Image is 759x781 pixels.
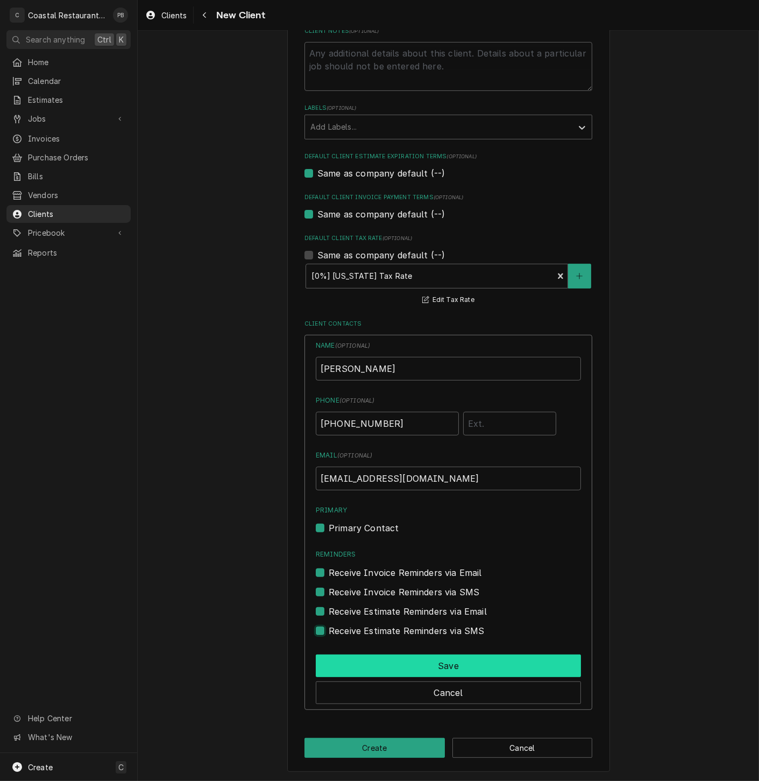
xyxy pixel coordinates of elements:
[316,412,459,435] input: Number
[26,34,85,45] span: Search anything
[6,728,131,746] a: Go to What's New
[316,396,581,435] div: Phone
[28,189,125,201] span: Vendors
[141,6,191,24] a: Clients
[463,412,556,435] input: Ext.
[316,681,581,704] button: Cancel
[6,186,131,204] a: Vendors
[161,10,187,21] span: Clients
[337,452,373,459] span: ( optional )
[434,194,464,200] span: (optional)
[304,193,592,202] label: Default Client Invoice Payment Terms
[28,247,125,258] span: Reports
[304,104,592,139] div: Labels
[113,8,128,23] div: Phill Blush's Avatar
[213,8,265,23] span: New Client
[304,104,592,112] label: Labels
[6,205,131,223] a: Clients
[196,6,213,24] button: Navigate back
[329,566,482,579] label: Receive Invoice Reminders via Email
[28,133,125,144] span: Invoices
[317,249,445,262] label: Same as company default (--)
[28,731,124,743] span: What's New
[316,550,581,559] label: Reminders
[421,293,476,307] button: Edit Tax Rate
[28,713,124,724] span: Help Center
[304,320,592,328] label: Client Contacts
[28,152,125,163] span: Purchase Orders
[304,234,592,243] label: Default Client Tax Rate
[339,397,375,404] span: ( optional )
[28,208,125,220] span: Clients
[329,522,399,534] label: Primary Contact
[304,27,592,90] div: Client Notes
[6,110,131,128] a: Go to Jobs
[576,272,583,280] svg: Create New Tax
[113,8,128,23] div: PB
[304,152,592,161] label: Default Client Estimate Expiration Terms
[28,57,125,68] span: Home
[304,738,592,758] div: Button Group Row
[316,505,581,515] label: Primary
[28,94,125,105] span: Estimates
[6,72,131,90] a: Calendar
[304,234,592,307] div: Default Client Tax Rate
[446,153,477,159] span: (optional)
[6,709,131,727] a: Go to Help Center
[6,53,131,71] a: Home
[118,762,124,773] span: C
[28,227,109,238] span: Pricebook
[6,30,131,49] button: Search anythingCtrlK
[316,550,581,579] div: Reminders
[10,8,25,23] div: C
[316,341,581,638] div: Contact Edit Form
[6,167,131,185] a: Bills
[6,130,131,147] a: Invoices
[452,738,593,758] button: Cancel
[304,738,445,758] button: Create
[304,193,592,221] div: Default Client Invoice Payment Terms
[316,451,581,460] label: Email
[6,149,131,166] a: Purchase Orders
[316,396,581,405] label: Phone
[304,152,592,180] div: Default Client Estimate Expiration Terms
[327,105,357,111] span: ( optional )
[329,605,487,618] label: Receive Estimate Reminders via Email
[28,113,109,124] span: Jobs
[335,342,371,349] span: ( optional )
[304,738,592,758] div: Button Group
[28,763,53,772] span: Create
[6,91,131,109] a: Estimates
[316,341,581,381] div: Name
[6,244,131,262] a: Reports
[316,655,581,677] button: Save
[28,10,107,21] div: Coastal Restaurant Repair
[382,235,413,241] span: (optional)
[316,505,581,534] div: Primary
[316,341,581,350] label: Name
[97,34,111,45] span: Ctrl
[6,224,131,242] a: Go to Pricebook
[119,34,124,45] span: K
[329,586,479,599] label: Receive Invoice Reminders via SMS
[316,650,581,704] div: Button Group
[317,167,445,180] label: Same as company default (--)
[329,624,484,637] label: Receive Estimate Reminders via SMS
[317,208,445,221] label: Same as company default (--)
[316,677,581,704] div: Button Group Row
[316,451,581,490] div: Email
[28,171,125,182] span: Bills
[304,320,592,715] div: Client Contacts
[568,264,591,289] button: Create New Tax
[316,650,581,677] div: Button Group Row
[349,28,379,34] span: ( optional )
[28,75,125,87] span: Calendar
[304,27,592,36] label: Client Notes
